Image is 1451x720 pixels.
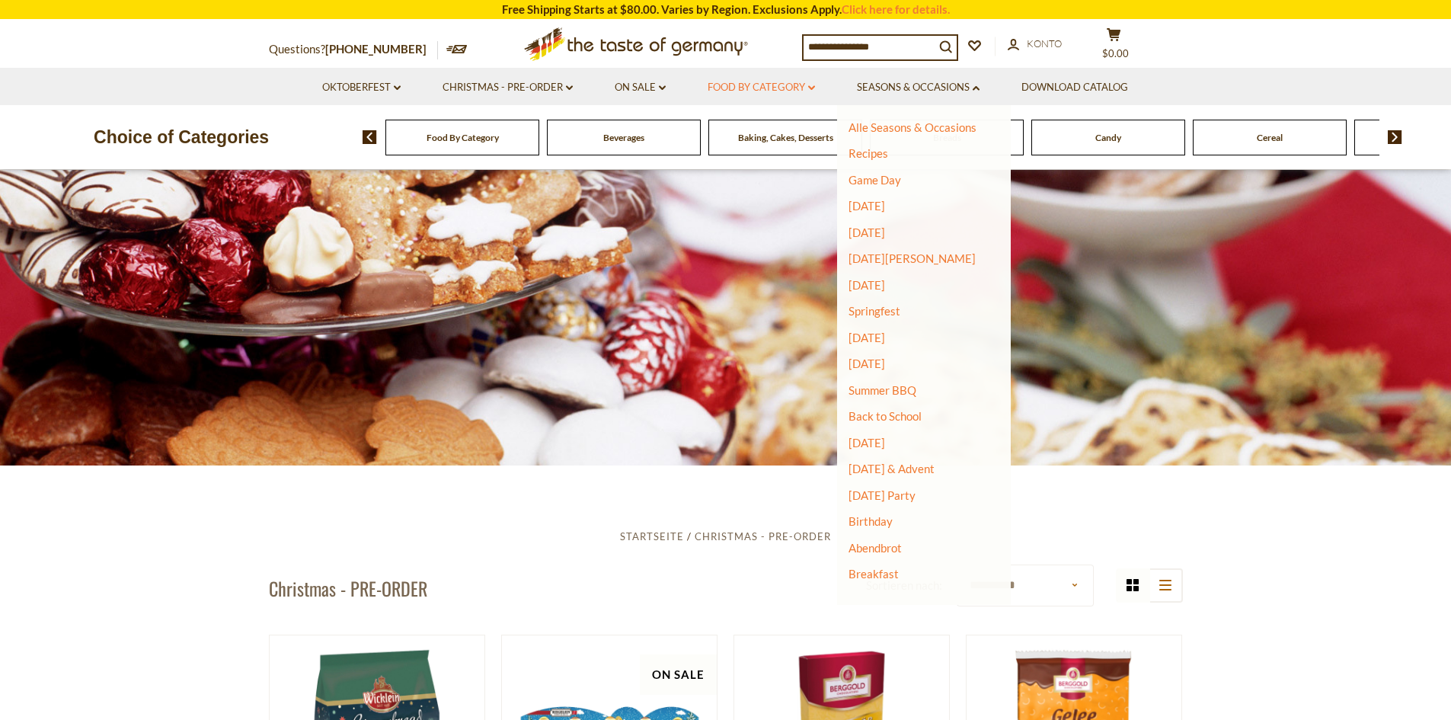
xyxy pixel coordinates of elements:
[849,383,916,397] a: Summer BBQ
[849,462,935,475] a: [DATE] & Advent
[849,173,901,187] a: Game Day
[443,79,573,96] a: Christmas - PRE-ORDER
[1095,132,1121,143] a: Candy
[857,79,980,96] a: Seasons & Occasions
[849,199,885,213] a: [DATE]
[849,567,899,581] a: Breakfast
[1388,130,1402,144] img: next arrow
[849,120,976,134] a: Alle Seasons & Occasions
[1021,79,1128,96] a: Download Catalog
[269,577,427,600] h1: Christmas - PRE-ORDER
[603,132,644,143] a: Beverages
[1091,27,1137,66] button: $0.00
[1257,132,1283,143] a: Cereal
[842,2,950,16] a: Click here for details.
[363,130,377,144] img: previous arrow
[620,530,684,542] a: Startseite
[738,132,833,143] a: Baking, Cakes, Desserts
[849,146,888,160] a: Recipes
[849,304,900,318] a: Springfest
[849,251,976,265] a: [DATE][PERSON_NAME]
[269,40,438,59] p: Questions?
[849,226,885,239] a: [DATE]
[849,357,885,370] a: [DATE]
[849,541,902,555] a: Abendbrot
[849,409,922,423] a: Back to School
[849,278,885,292] a: [DATE]
[322,79,401,96] a: Oktoberfest
[325,42,427,56] a: [PHONE_NUMBER]
[708,79,815,96] a: Food By Category
[849,514,893,528] a: Birthday
[849,488,916,502] a: [DATE] Party
[849,436,885,450] a: [DATE]
[615,79,666,96] a: On Sale
[1102,47,1129,59] span: $0.00
[695,530,831,542] a: Christmas - PRE-ORDER
[427,132,499,143] a: Food By Category
[1027,37,1062,50] span: Konto
[1008,36,1062,53] a: Konto
[849,331,885,344] a: [DATE]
